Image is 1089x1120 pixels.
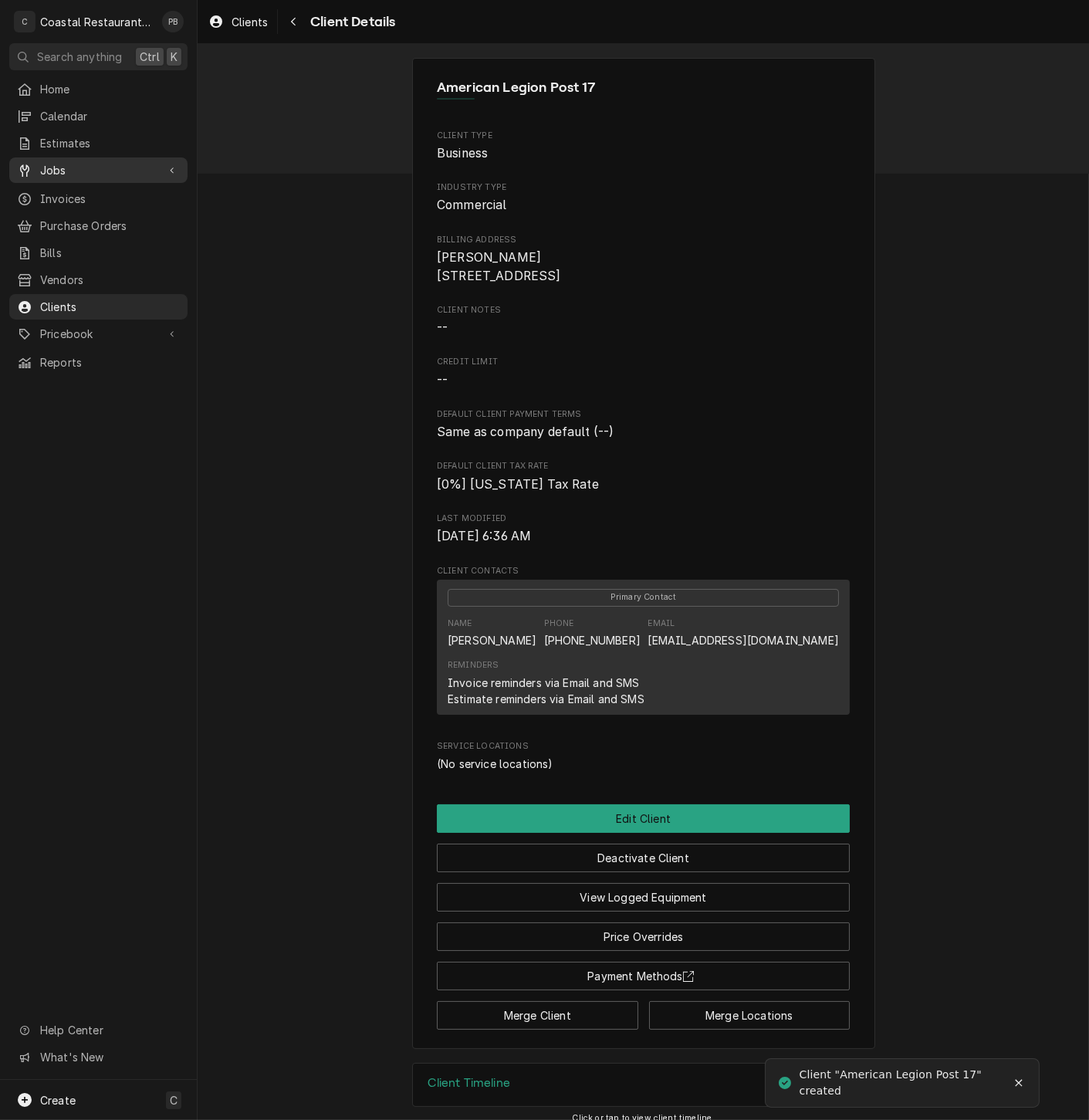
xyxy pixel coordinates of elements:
[437,408,850,421] span: Default Client Payment Terms
[649,1001,851,1030] button: Merge Locations
[437,804,850,833] div: Button Group Row
[9,321,188,347] a: Go to Pricebook
[448,632,536,648] div: [PERSON_NAME]
[437,740,850,771] div: Service Locations
[37,49,122,65] span: Search anything
[437,844,850,872] button: Deactivate Client
[437,423,850,442] span: Default Client Payment Terms
[437,740,850,753] span: Service Locations
[437,130,850,772] div: Detailed Information
[437,181,850,194] span: Industry Type
[437,250,561,283] span: [PERSON_NAME] [STREET_ADDRESS]
[9,43,188,70] button: Search anythingCtrlK
[9,130,188,156] a: Estimates
[9,267,188,293] a: Vendors
[232,14,268,30] span: Clients
[437,146,488,161] span: Business
[202,9,274,35] a: Clients
[437,565,850,577] span: Client Contacts
[437,565,850,722] div: Client Contacts
[9,350,188,375] a: Reports
[437,304,850,337] div: Client Notes
[437,181,850,215] div: Industry Type
[306,12,395,32] span: Client Details
[437,144,850,163] span: Client Type
[437,580,850,722] div: Client Contacts List
[40,162,157,178] span: Jobs
[437,373,448,387] span: --
[40,191,180,207] span: Invoices
[40,1022,178,1038] span: Help Center
[40,14,154,30] div: Coastal Restaurant Repair
[448,587,839,606] div: Primary
[437,804,850,833] button: Edit Client
[14,11,36,32] div: C
[437,990,850,1030] div: Button Group Row
[437,460,850,493] div: Default Client Tax Rate
[437,319,850,337] span: Client Notes
[413,1064,874,1107] button: Accordion Details Expand Trigger
[437,408,850,442] div: Default Client Payment Terms
[437,756,850,772] div: Service Locations List
[437,320,448,335] span: --
[448,618,536,648] div: Name
[9,1017,188,1043] a: Go to Help Center
[437,249,850,285] span: Billing Address
[437,833,850,872] div: Button Group Row
[448,659,499,672] div: Reminders
[9,157,188,183] a: Go to Jobs
[437,804,850,1030] div: Button Group
[162,11,184,32] div: Phill Blush's Avatar
[448,659,644,706] div: Reminders
[800,1067,1006,1099] div: Client "American Legion Post 17" created
[40,135,180,151] span: Estimates
[437,77,850,110] div: Client Information
[437,234,850,286] div: Billing Address
[437,580,850,715] div: Contact
[437,527,850,546] span: Last Modified
[437,513,850,525] span: Last Modified
[40,1094,76,1107] span: Create
[437,371,850,390] span: Credit Limit
[437,196,850,215] span: Industry Type
[437,513,850,546] div: Last Modified
[448,618,472,630] div: Name
[40,272,180,288] span: Vendors
[412,1063,875,1108] div: Client Timeline
[412,58,875,1050] div: Client Details
[437,883,850,912] button: View Logged Equipment
[40,218,180,234] span: Purchase Orders
[437,529,531,543] span: [DATE] 6:36 AM
[9,294,188,320] a: Clients
[437,77,850,98] span: Name
[544,618,574,630] div: Phone
[9,1044,188,1070] a: Go to What's New
[40,354,180,371] span: Reports
[437,475,850,494] span: Default Client Tax Rate
[40,81,180,97] span: Home
[40,299,180,315] span: Clients
[437,962,850,990] button: Payment Methods
[437,460,850,472] span: Default Client Tax Rate
[437,130,850,163] div: Client Type
[40,108,180,124] span: Calendar
[428,1076,510,1091] h3: Client Timeline
[437,198,507,212] span: Commercial
[162,11,184,32] div: PB
[40,326,157,342] span: Pricebook
[9,76,188,102] a: Home
[9,103,188,129] a: Calendar
[413,1064,874,1107] div: Accordion Header
[448,589,839,607] span: Primary Contact
[437,912,850,951] div: Button Group Row
[648,634,839,647] a: [EMAIL_ADDRESS][DOMAIN_NAME]
[9,213,188,239] a: Purchase Orders
[437,356,850,389] div: Credit Limit
[40,245,180,261] span: Bills
[40,1049,178,1065] span: What's New
[437,951,850,990] div: Button Group Row
[437,1001,638,1030] button: Merge Client
[544,618,641,648] div: Phone
[170,1092,178,1108] span: C
[437,425,614,439] span: Same as company default (--)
